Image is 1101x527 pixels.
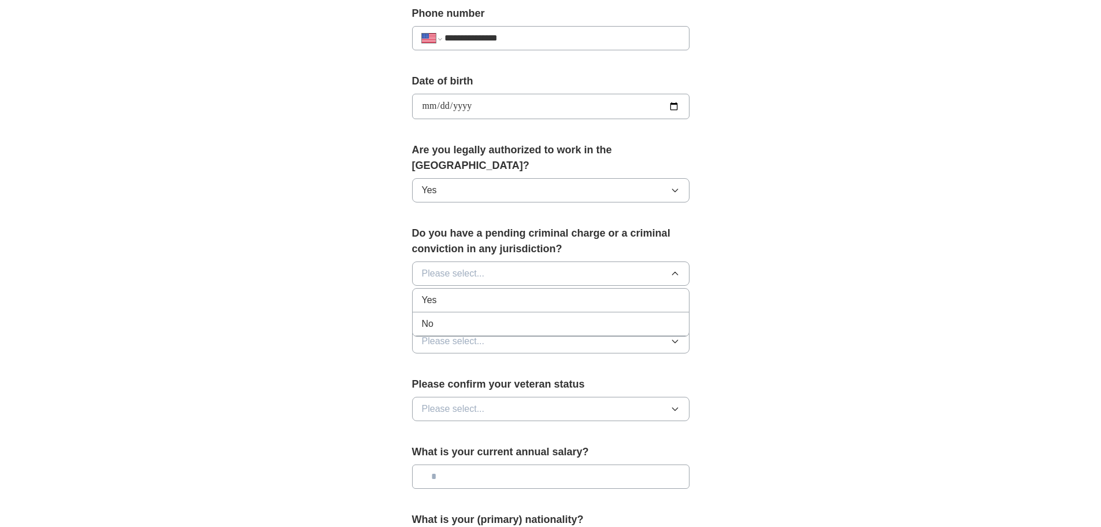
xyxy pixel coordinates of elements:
[412,6,689,21] label: Phone number
[412,226,689,257] label: Do you have a pending criminal charge or a criminal conviction in any jurisdiction?
[422,267,485,281] span: Please select...
[422,317,433,331] span: No
[412,397,689,421] button: Please select...
[412,261,689,286] button: Please select...
[412,142,689,174] label: Are you legally authorized to work in the [GEOGRAPHIC_DATA]?
[412,73,689,89] label: Date of birth
[422,402,485,416] span: Please select...
[412,377,689,392] label: Please confirm your veteran status
[412,178,689,202] button: Yes
[422,293,437,307] span: Yes
[422,183,437,197] span: Yes
[412,329,689,353] button: Please select...
[422,334,485,348] span: Please select...
[412,444,689,460] label: What is your current annual salary?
